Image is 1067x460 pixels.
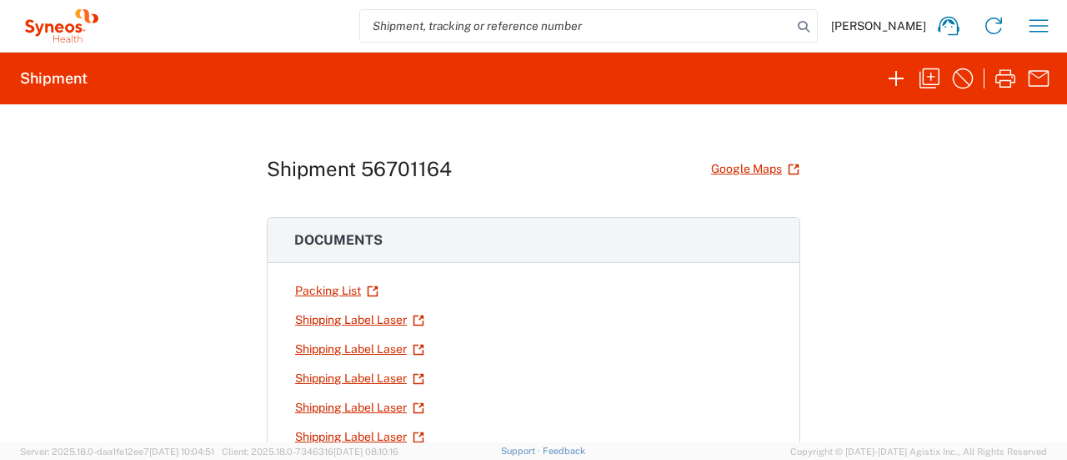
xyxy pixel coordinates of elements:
a: Feedback [543,446,585,456]
span: Server: 2025.18.0-daa1fe12ee7 [20,447,214,457]
a: Shipping Label Laser [294,335,425,364]
a: Shipping Label Laser [294,422,425,452]
span: [DATE] 08:10:16 [333,447,398,457]
span: [PERSON_NAME] [831,18,926,33]
input: Shipment, tracking or reference number [360,10,792,42]
span: Copyright © [DATE]-[DATE] Agistix Inc., All Rights Reserved [790,444,1047,459]
span: Documents [294,232,383,248]
span: Client: 2025.18.0-7346316 [222,447,398,457]
a: Google Maps [710,154,800,184]
h2: Shipment [20,68,88,88]
a: Support [501,446,543,456]
a: Shipping Label Laser [294,364,425,393]
a: Packing List [294,276,379,306]
span: [DATE] 10:04:51 [149,447,214,457]
a: Shipping Label Laser [294,306,425,335]
a: Shipping Label Laser [294,393,425,422]
h1: Shipment 56701164 [267,157,452,181]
